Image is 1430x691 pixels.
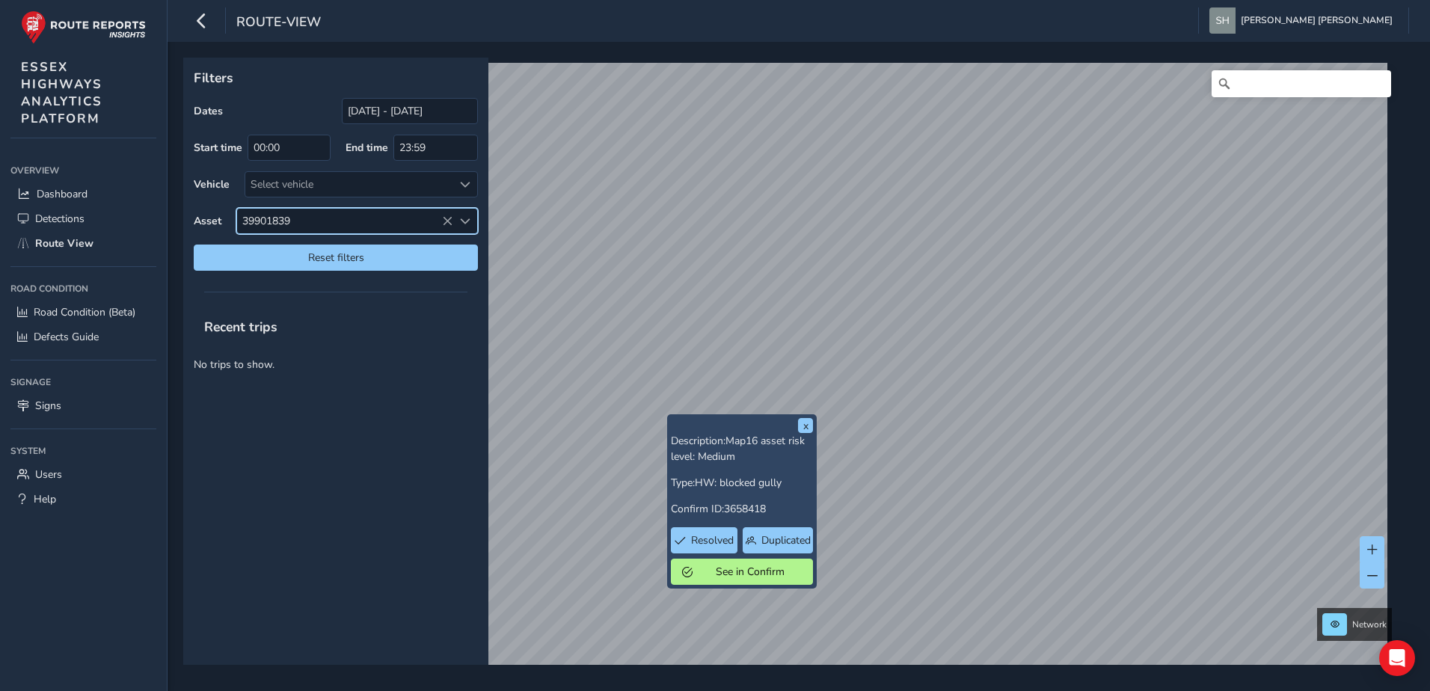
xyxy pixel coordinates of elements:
button: See in Confirm [671,559,813,585]
a: Signs [10,393,156,418]
div: Select an asset code [452,209,477,233]
p: Filters [194,68,478,87]
span: 3658418 [724,502,766,516]
div: Open Intercom Messenger [1379,640,1415,676]
span: Recent trips [194,307,288,346]
span: 39901839 [237,209,452,233]
div: Select vehicle [245,172,452,197]
span: Detections [35,212,85,226]
span: HW: blocked gully [695,476,782,490]
button: x [798,418,813,433]
span: Signs [35,399,61,413]
label: Vehicle [194,177,230,191]
span: Users [35,467,62,482]
div: Signage [10,371,156,393]
button: Reset filters [194,245,478,271]
div: Road Condition [10,277,156,300]
canvas: Map [188,63,1387,682]
button: Resolved [671,527,737,553]
span: Duplicated [761,533,811,547]
span: Defects Guide [34,330,99,344]
a: Road Condition (Beta) [10,300,156,325]
p: No trips to show. [183,346,488,383]
span: Help [34,492,56,506]
input: Search [1212,70,1391,97]
span: Dashboard [37,187,88,201]
img: diamond-layout [1209,7,1236,34]
span: Route View [35,236,93,251]
span: [PERSON_NAME] [PERSON_NAME] [1241,7,1393,34]
a: Users [10,462,156,487]
label: Asset [194,214,221,228]
a: Detections [10,206,156,231]
p: Confirm ID: [671,501,813,517]
div: System [10,440,156,462]
span: route-view [236,13,321,34]
label: Dates [194,104,223,118]
span: Map16 asset risk level: Medium [671,434,805,464]
a: Defects Guide [10,325,156,349]
button: [PERSON_NAME] [PERSON_NAME] [1209,7,1398,34]
span: ESSEX HIGHWAYS ANALYTICS PLATFORM [21,58,102,127]
img: rr logo [21,10,146,44]
p: Type: [671,475,813,491]
button: Duplicated [743,527,813,553]
a: Help [10,487,156,512]
div: Overview [10,159,156,182]
label: Start time [194,141,242,155]
a: Route View [10,231,156,256]
span: Reset filters [205,251,467,265]
span: See in Confirm [698,565,802,579]
span: Resolved [691,533,734,547]
span: Road Condition (Beta) [34,305,135,319]
p: Description: [671,433,813,464]
label: End time [346,141,388,155]
a: Dashboard [10,182,156,206]
span: Network [1352,618,1387,630]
